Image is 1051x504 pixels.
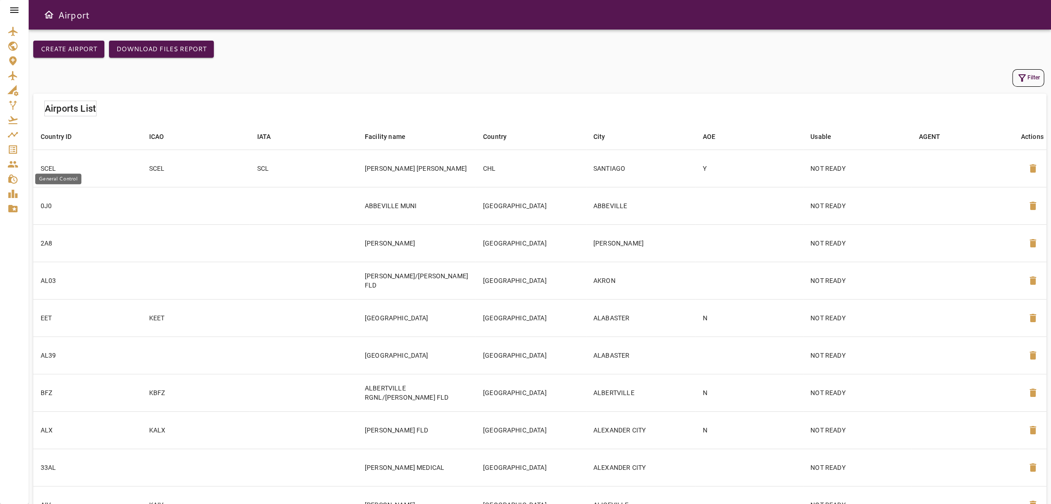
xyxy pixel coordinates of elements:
[593,131,617,142] span: City
[810,164,904,173] p: NOT READY
[810,351,904,360] p: NOT READY
[142,150,250,187] td: SCEL
[357,187,476,224] td: ABBEVILLE MUNI
[483,131,519,142] span: Country
[1012,69,1044,87] button: Filter
[1022,344,1044,366] button: Delete Airport
[33,374,142,411] td: BFZ
[357,411,476,449] td: [PERSON_NAME] FLD
[810,388,904,397] p: NOT READY
[1027,350,1039,361] span: delete
[695,411,803,449] td: N
[45,101,96,116] h6: Airports List
[33,41,104,58] button: Create airport
[810,463,904,472] p: NOT READY
[1022,382,1044,404] button: Delete Airport
[810,131,831,142] div: Usable
[586,262,695,299] td: AKRON
[476,336,586,374] td: [GEOGRAPHIC_DATA]
[586,224,695,262] td: [PERSON_NAME]
[695,299,803,336] td: N
[586,449,695,486] td: ALEXANDER CITY
[257,131,283,142] span: IATA
[41,131,84,142] span: Country ID
[586,299,695,336] td: ALABASTER
[810,276,904,285] p: NOT READY
[586,150,695,187] td: SANTIAGO
[586,187,695,224] td: ABBEVILLE
[357,150,476,187] td: [PERSON_NAME] [PERSON_NAME]
[142,299,250,336] td: KEET
[33,187,142,224] td: 0J0
[476,374,586,411] td: [GEOGRAPHIC_DATA]
[1027,425,1039,436] span: delete
[149,131,164,142] div: ICAO
[476,262,586,299] td: [GEOGRAPHIC_DATA]
[703,131,727,142] span: AOE
[483,131,507,142] div: Country
[810,131,843,142] span: Usable
[1027,462,1039,473] span: delete
[695,150,803,187] td: Y
[35,174,81,184] div: General Control
[1022,157,1044,180] button: Delete Airport
[142,411,250,449] td: KALX
[1027,387,1039,398] span: delete
[476,187,586,224] td: [GEOGRAPHIC_DATA]
[1027,238,1039,249] span: delete
[1027,200,1039,211] span: delete
[33,336,142,374] td: AL39
[1027,275,1039,286] span: delete
[40,6,58,24] button: Open drawer
[1022,270,1044,292] button: Delete Airport
[33,411,142,449] td: ALX
[33,262,142,299] td: AL03
[33,150,142,187] td: SCEL
[593,131,605,142] div: City
[365,131,417,142] span: Facility name
[142,374,250,411] td: KBFZ
[249,150,357,187] td: SCL
[1027,163,1039,174] span: delete
[695,374,803,411] td: N
[357,262,476,299] td: [PERSON_NAME]/[PERSON_NAME] FLD
[586,336,695,374] td: ALABASTER
[257,131,271,142] div: IATA
[810,239,904,248] p: NOT READY
[918,131,952,142] span: AGENT
[357,336,476,374] td: [GEOGRAPHIC_DATA]
[365,131,405,142] div: Facility name
[476,449,586,486] td: [GEOGRAPHIC_DATA]
[1022,195,1044,217] button: Delete Airport
[810,201,904,210] p: NOT READY
[810,313,904,323] p: NOT READY
[41,131,72,142] div: Country ID
[1022,419,1044,441] button: Delete Airport
[918,131,940,142] div: AGENT
[33,449,142,486] td: 33AL
[476,299,586,336] td: [GEOGRAPHIC_DATA]
[703,131,715,142] div: AOE
[357,449,476,486] td: [PERSON_NAME] MEDICAL
[357,224,476,262] td: [PERSON_NAME]
[357,299,476,336] td: [GEOGRAPHIC_DATA]
[476,411,586,449] td: [GEOGRAPHIC_DATA]
[810,426,904,435] p: NOT READY
[476,150,586,187] td: CHL
[33,224,142,262] td: 2A8
[586,374,695,411] td: ALBERTVILLE
[357,374,476,411] td: ALBERTVILLE RGNL/[PERSON_NAME] FLD
[109,41,214,58] button: Download Files Report
[58,7,90,22] h6: Airport
[1022,232,1044,254] button: Delete Airport
[1022,307,1044,329] button: Delete Airport
[1022,456,1044,479] button: Delete Airport
[149,131,176,142] span: ICAO
[586,411,695,449] td: ALEXANDER CITY
[476,224,586,262] td: [GEOGRAPHIC_DATA]
[33,299,142,336] td: EET
[1027,312,1039,324] span: delete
